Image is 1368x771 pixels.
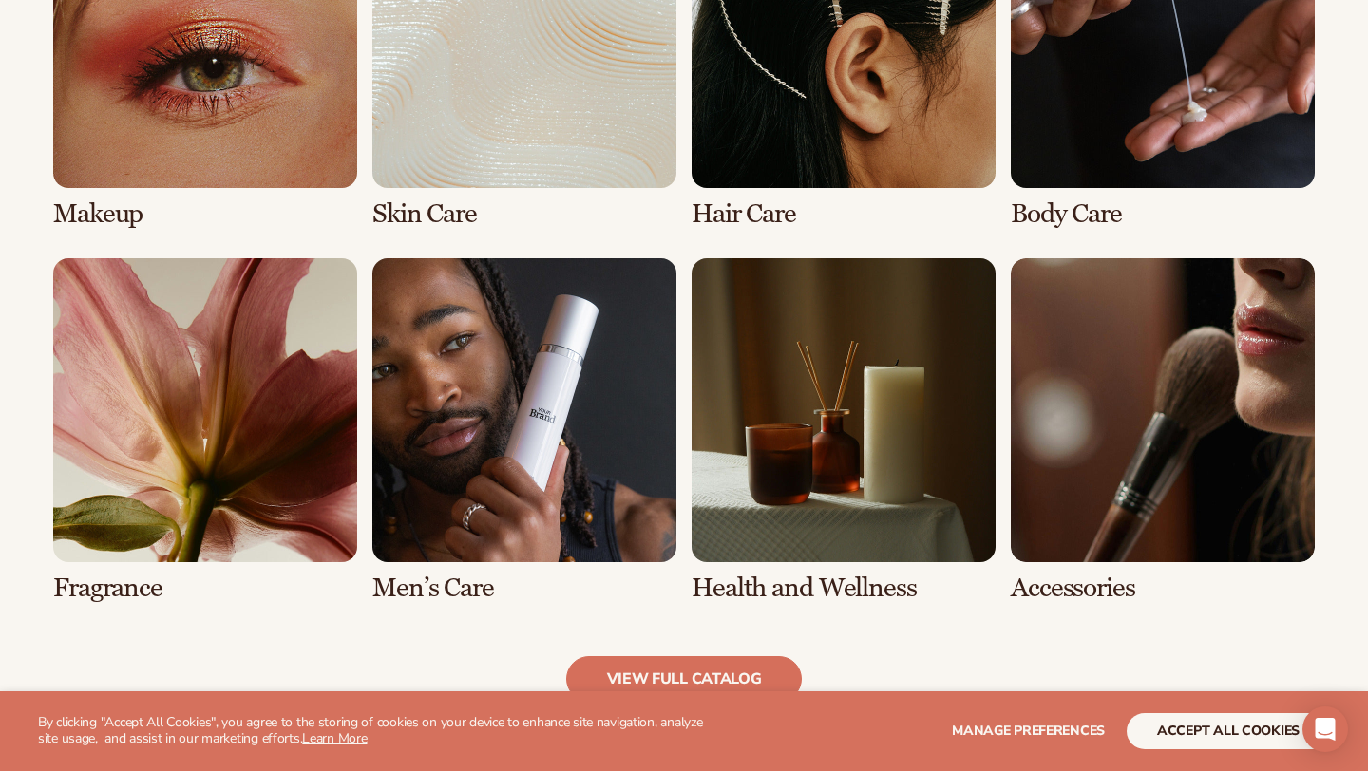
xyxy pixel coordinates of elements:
div: 5 / 8 [53,258,357,603]
h3: Body Care [1011,199,1315,229]
p: By clicking "Accept All Cookies", you agree to the storing of cookies on your device to enhance s... [38,715,714,747]
div: 7 / 8 [692,258,996,603]
a: Learn More [302,729,367,747]
h3: Hair Care [692,199,996,229]
button: Manage preferences [952,713,1105,749]
div: 6 / 8 [372,258,676,603]
button: accept all cookies [1127,713,1330,749]
a: view full catalog [566,656,803,702]
div: 8 / 8 [1011,258,1315,603]
div: Open Intercom Messenger [1302,706,1348,752]
h3: Skin Care [372,199,676,229]
span: Manage preferences [952,722,1105,740]
h3: Makeup [53,199,357,229]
